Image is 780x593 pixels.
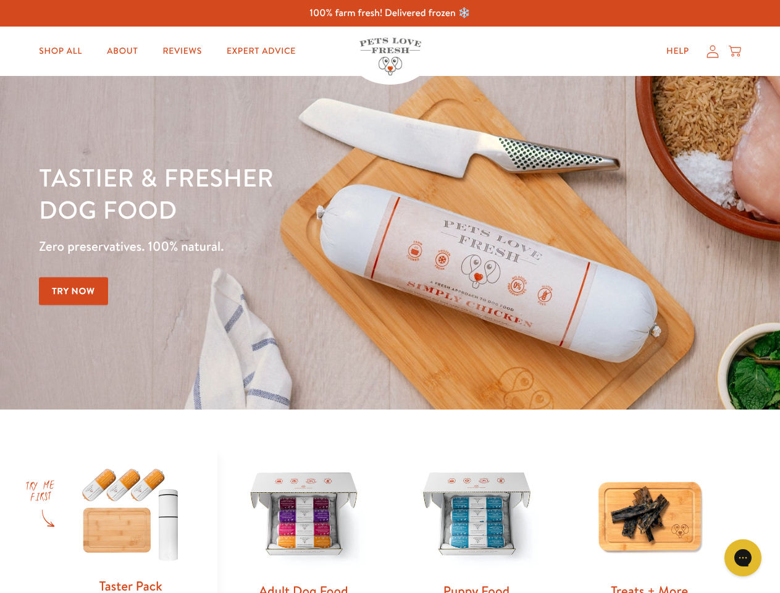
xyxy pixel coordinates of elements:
[39,235,507,258] p: Zero preservatives. 100% natural.
[97,39,148,64] a: About
[29,39,92,64] a: Shop All
[39,277,108,305] a: Try Now
[39,161,507,225] h1: Tastier & fresher dog food
[153,39,211,64] a: Reviews
[359,38,421,75] img: Pets Love Fresh
[718,535,768,581] iframe: Gorgias live chat messenger
[656,39,699,64] a: Help
[217,39,306,64] a: Expert Advice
